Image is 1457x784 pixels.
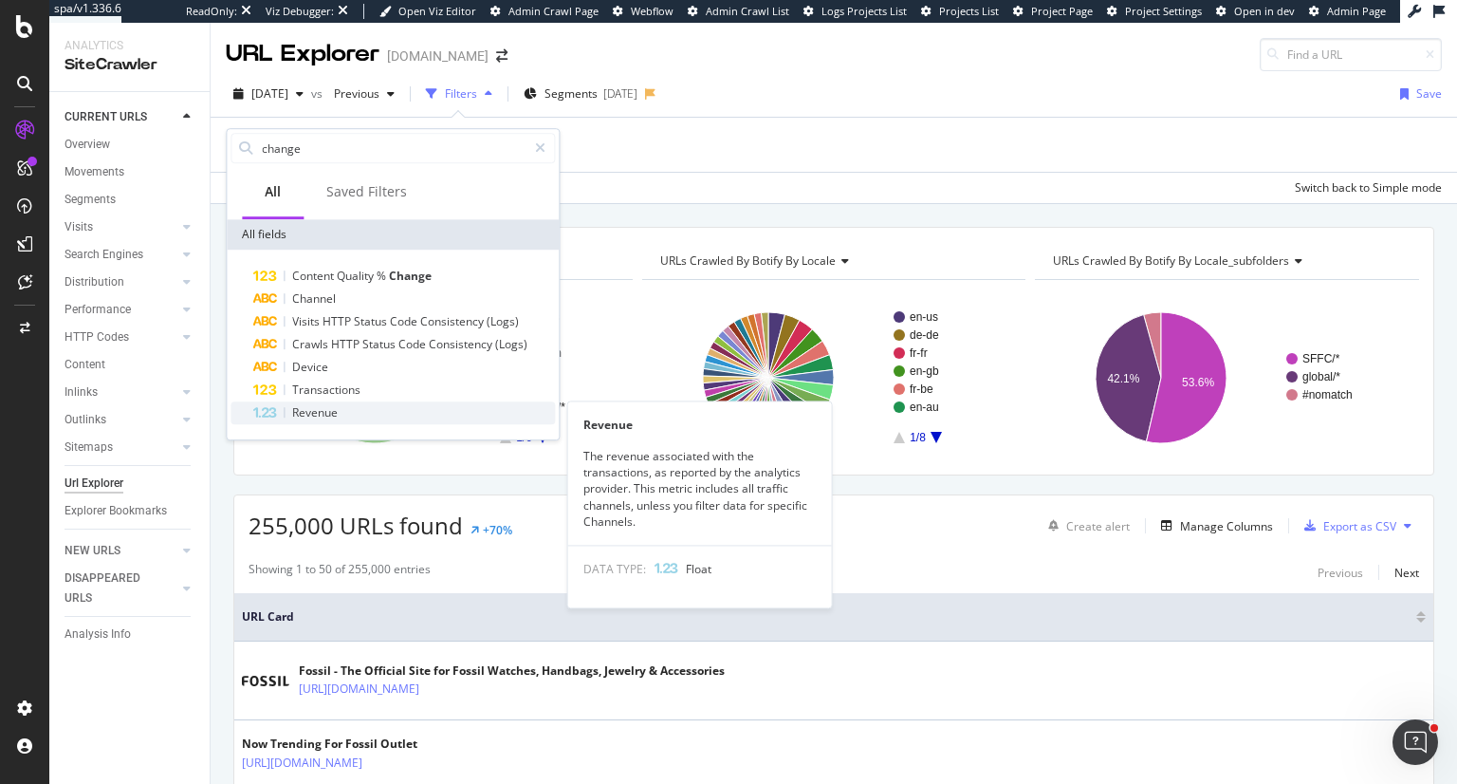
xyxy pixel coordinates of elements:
[487,313,519,329] span: (Logs)
[65,272,177,292] a: Distribution
[803,4,907,19] a: Logs Projects List
[495,336,527,352] span: (Logs)
[242,754,362,773] a: [URL][DOMAIN_NAME]
[65,501,167,521] div: Explorer Bookmarks
[1107,4,1202,19] a: Project Settings
[249,561,431,584] div: Showing 1 to 50 of 255,000 entries
[821,4,907,18] span: Logs Projects List
[910,383,933,396] text: fr-be
[1287,173,1442,203] button: Switch back to Simple mode
[686,561,711,577] span: Float
[1234,4,1295,18] span: Open in dev
[292,290,336,307] span: Channel
[1302,352,1340,365] text: SFFC/*
[65,410,106,430] div: Outlinks
[910,431,926,444] text: 1/8
[1216,4,1295,19] a: Open in dev
[418,79,500,109] button: Filters
[65,569,177,608] a: DISAPPEARED URLS
[65,474,196,494] a: Url Explorer
[292,313,323,329] span: Visits
[1318,565,1363,581] div: Previous
[65,625,196,644] a: Analysis Info
[65,54,194,76] div: SiteCrawler
[337,268,377,284] span: Quality
[1066,518,1130,534] div: Create alert
[249,295,633,460] div: A chart.
[260,134,526,162] input: Search by field name
[420,313,487,329] span: Consistency
[266,4,334,19] div: Viz Debugger:
[1323,518,1396,534] div: Export as CSV
[398,336,429,352] span: Code
[398,4,476,18] span: Open Viz Editor
[65,107,177,127] a: CURRENT URLS
[65,541,177,561] a: NEW URLS
[1041,511,1130,541] button: Create alert
[1053,252,1289,269] span: URLs Crawled By Botify By locale_subfolders
[65,135,110,155] div: Overview
[242,608,1411,625] span: URL Card
[65,190,196,210] a: Segments
[65,569,160,608] div: DISAPPEARED URLS
[1153,514,1273,537] button: Manage Columns
[1394,561,1419,584] button: Next
[656,246,1009,276] h4: URLs Crawled By Botify By locale
[65,217,93,237] div: Visits
[65,474,123,494] div: Url Explorer
[65,438,113,457] div: Sitemaps
[496,49,507,63] div: arrow-right-arrow-left
[377,268,389,284] span: %
[603,85,637,102] div: [DATE]
[642,295,1026,460] svg: A chart.
[1125,4,1202,18] span: Project Settings
[65,541,120,561] div: NEW URLS
[1182,376,1214,389] text: 53.6%
[508,4,599,18] span: Admin Crawl Page
[490,4,599,19] a: Admin Crawl Page
[1302,388,1353,401] text: #nomatch
[387,47,489,65] div: [DOMAIN_NAME]
[65,300,131,320] div: Performance
[706,4,789,18] span: Admin Crawl List
[389,268,432,284] span: Change
[379,4,476,19] a: Open Viz Editor
[1327,4,1386,18] span: Admin Page
[568,449,832,531] div: The revenue associated with the transactions, as reported by the analytics provider. This metric ...
[1309,4,1386,19] a: Admin Page
[65,410,177,430] a: Outlinks
[1108,372,1140,385] text: 42.1%
[299,663,725,680] div: Fossil - The Official Site for Fossil Watches, Handbags, Jewelry & Accessories
[323,313,354,329] span: HTTP
[660,252,836,269] span: URLs Crawled By Botify By locale
[354,313,390,329] span: Status
[292,404,338,420] span: Revenue
[65,162,196,182] a: Movements
[65,625,131,644] div: Analysis Info
[631,4,673,18] span: Webflow
[65,272,124,292] div: Distribution
[65,501,196,521] a: Explorer Bookmarks
[910,346,928,360] text: fr-fr
[65,107,147,127] div: CURRENT URLS
[910,310,938,324] text: en-us
[227,219,559,250] div: All fields
[1013,4,1093,19] a: Project Page
[65,383,98,402] div: Inlinks
[65,38,194,54] div: Analytics
[326,182,407,201] div: Saved Filters
[939,4,999,18] span: Projects List
[65,327,177,347] a: HTTP Codes
[910,401,939,414] text: en-au
[688,4,789,19] a: Admin Crawl List
[65,162,124,182] div: Movements
[249,510,463,541] span: 255,000 URLs found
[910,328,939,342] text: de-de
[1035,295,1419,460] svg: A chart.
[265,182,281,201] div: All
[1295,179,1442,196] div: Switch back to Simple mode
[1302,370,1340,383] text: global/*
[292,382,360,398] span: Transactions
